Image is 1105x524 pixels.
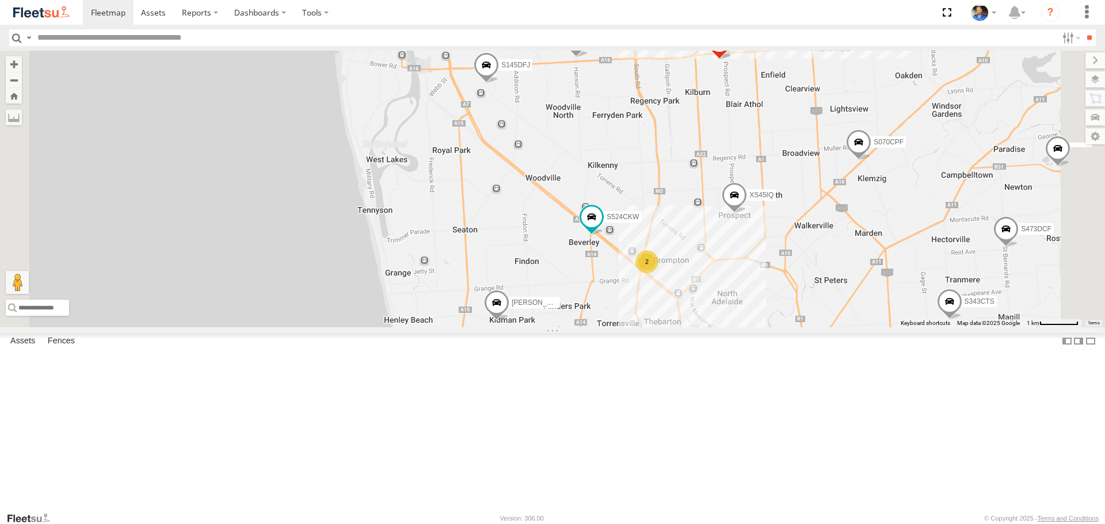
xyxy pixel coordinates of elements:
img: fleetsu-logo-horizontal.svg [12,5,71,20]
label: Map Settings [1085,128,1105,144]
span: Map data ©2025 Google [957,320,1020,326]
button: Keyboard shortcuts [901,319,950,327]
button: Drag Pegman onto the map to open Street View [6,271,29,294]
label: Dock Summary Table to the Right [1073,333,1084,350]
label: Search Filter Options [1058,29,1083,46]
a: Visit our Website [6,512,59,524]
i: ? [1041,3,1060,22]
a: Terms and Conditions [1038,515,1099,522]
button: Zoom out [6,72,22,88]
span: S070CPF [874,139,904,147]
button: Zoom in [6,56,22,72]
div: Matt Draper [967,4,1000,21]
label: Hide Summary Table [1085,333,1096,350]
span: [PERSON_NAME] [512,299,569,307]
div: © Copyright 2025 - [984,515,1099,522]
span: 1 km [1027,320,1039,326]
span: S524CKW [607,213,639,221]
label: Search Query [24,29,33,46]
label: Measure [6,109,22,125]
span: S473DCF [1021,225,1051,234]
a: Terms (opens in new tab) [1088,320,1100,325]
span: S343CTS [965,297,995,305]
span: XS45IQ [749,192,773,200]
label: Assets [5,334,41,350]
button: Map scale: 1 km per 64 pixels [1023,319,1082,327]
div: Version: 306.00 [500,515,544,522]
span: S145DFJ [501,61,530,69]
button: Zoom Home [6,88,22,104]
label: Fences [42,334,81,350]
div: 2 [635,250,658,273]
label: Dock Summary Table to the Left [1061,333,1073,350]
